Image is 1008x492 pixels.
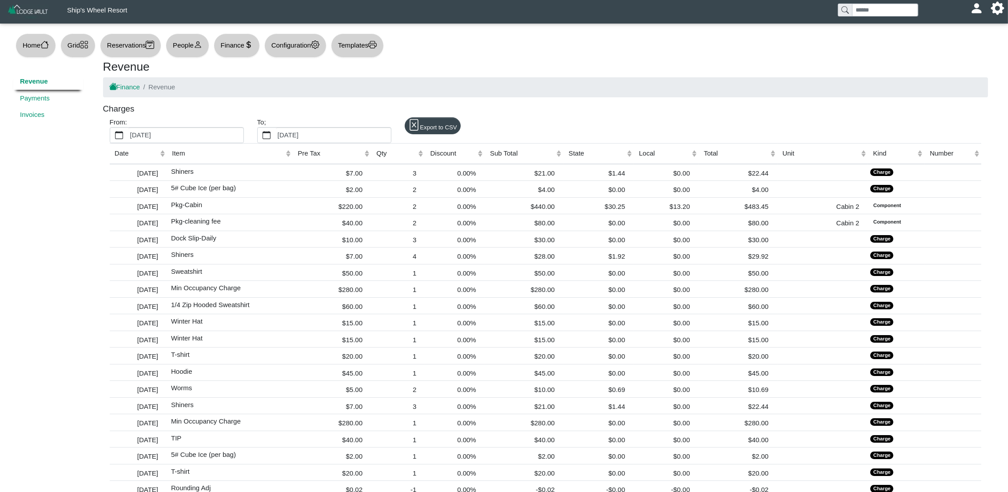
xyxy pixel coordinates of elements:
[841,6,849,13] svg: search
[374,367,423,379] div: 1
[636,383,697,395] div: $0.00
[112,250,165,262] div: [DATE]
[169,216,221,225] span: Pkg-cleaning fee
[701,233,775,245] div: $30.00
[487,183,562,195] div: $4.00
[701,167,775,179] div: $22.44
[295,316,369,328] div: $15.00
[374,450,423,462] div: 1
[870,202,904,209] span: Component
[487,383,562,395] div: $10.00
[40,40,49,49] svg: house
[636,416,697,428] div: $0.00
[408,119,420,131] svg: file excel
[701,433,775,445] div: $40.00
[566,416,632,428] div: $0.00
[128,128,243,143] label: [DATE]
[487,200,562,212] div: $440.00
[166,33,209,58] button: Peopleperson
[295,267,369,279] div: $50.00
[487,233,562,245] div: $30.00
[295,233,369,245] div: $10.00
[214,33,260,58] button: Financecurrency dollar
[566,400,632,412] div: $1.44
[427,183,482,195] div: 0.00%
[566,367,632,379] div: $0.00
[427,283,482,295] div: 0.00%
[427,316,482,328] div: 0.00%
[112,233,165,245] div: [DATE]
[701,400,775,412] div: $22.44
[701,367,775,379] div: $45.00
[782,148,859,159] div: Unit
[427,267,482,279] div: 0.00%
[701,183,775,195] div: $4.00
[701,216,775,228] div: $80.00
[487,300,562,312] div: $60.00
[169,299,250,308] span: 1/4 Zip Hooded Sweatshirt
[112,200,165,212] div: [DATE]
[148,83,175,91] span: Revenue
[636,216,697,228] div: $0.00
[295,200,369,212] div: $220.00
[194,40,202,49] svg: person
[566,283,632,295] div: $0.00
[100,33,161,58] button: Reservationscalendar2 check
[566,233,632,245] div: $0.00
[566,200,632,212] div: $30.25
[566,216,632,228] div: $0.00
[169,349,190,358] span: T-shirt
[258,128,276,143] button: calendar
[374,283,423,295] div: 1
[487,216,562,228] div: $80.00
[376,148,416,159] div: Qty
[112,300,165,312] div: [DATE]
[701,200,775,212] div: $483.45
[112,450,165,462] div: [DATE]
[298,148,362,159] div: Pre Tax
[374,467,423,479] div: 1
[112,283,165,295] div: [DATE]
[427,433,482,445] div: 0.00%
[169,399,194,408] span: Shiners
[566,450,632,462] div: $0.00
[636,450,697,462] div: $0.00
[103,117,251,143] div: From:
[112,350,165,362] div: [DATE]
[487,283,562,295] div: $280.00
[112,400,165,412] div: [DATE]
[930,148,972,159] div: Number
[636,167,697,179] div: $0.00
[487,267,562,279] div: $50.00
[427,467,482,479] div: 0.00%
[427,300,482,312] div: 0.00%
[374,216,423,228] div: 2
[994,5,1001,12] svg: gear fill
[295,250,369,262] div: $7.00
[566,183,632,195] div: $0.00
[295,367,369,379] div: $45.00
[115,148,158,159] div: Date
[430,148,476,159] div: Discount
[169,182,236,192] span: 5# Cube Ice (per bag)
[701,450,775,462] div: $2.00
[566,316,632,328] div: $0.00
[110,84,116,90] svg: house fill
[311,40,319,49] svg: gear
[169,416,241,425] span: Min Occupancy Charge
[112,167,165,179] div: [DATE]
[295,333,369,345] div: $15.00
[636,467,697,479] div: $0.00
[169,332,203,342] span: Winter Hat
[112,416,165,428] div: [DATE]
[427,383,482,395] div: 0.00%
[169,166,194,175] span: Shiners
[374,350,423,362] div: 1
[374,316,423,328] div: 1
[374,167,423,179] div: 3
[405,117,461,134] button: file excelExport to CSV
[374,416,423,428] div: 1
[169,449,236,458] span: 5# Cube Ice (per bag)
[636,400,697,412] div: $0.00
[244,40,253,49] svg: currency dollar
